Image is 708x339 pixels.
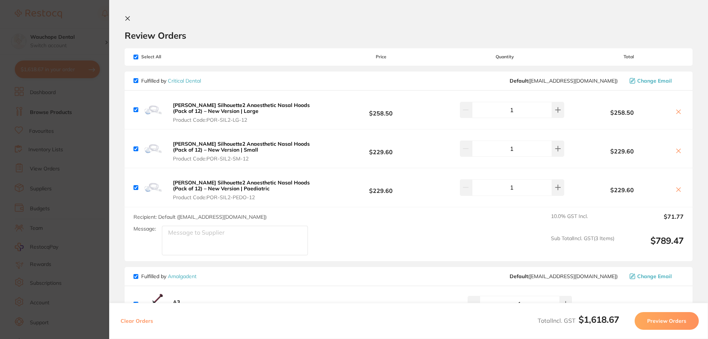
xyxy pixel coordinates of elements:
b: $258.50 [574,109,670,116]
span: Quantity [436,54,574,59]
p: Fulfilled by [141,273,197,279]
output: $789.47 [620,235,684,256]
span: Select All [133,54,207,59]
b: Default [510,77,528,84]
b: $229.60 [574,148,670,155]
b: $229.60 [326,142,436,156]
span: Sub Total Incl. GST ( 3 Items) [551,235,614,256]
img: aDQxZ3Nxcw [141,176,165,199]
span: Change Email [637,273,672,279]
button: [PERSON_NAME] Silhouette2 Anaesthetic Nasal Hoods (Pack of 12) – New Version | Large Product Code... [171,102,326,123]
b: $229.60 [574,187,670,193]
b: A3 [173,299,180,305]
span: Total [574,54,684,59]
span: Price [326,54,436,59]
span: Product Code: POR-SIL2-SM-12 [173,156,324,162]
b: $229.60 [326,181,436,194]
img: MWxkNXdsaw [141,292,165,316]
label: Message: [133,226,156,232]
button: A3 Product Code:MAT03-032 [171,299,236,314]
b: Default [510,273,528,280]
button: Change Email [627,273,684,280]
span: Product Code: POR-SIL2-LG-12 [173,117,324,123]
b: $258.50 [326,103,436,117]
output: $71.77 [620,213,684,229]
button: Clear Orders [118,312,155,330]
span: Change Email [637,78,672,84]
button: Change Email [627,77,684,84]
span: 10.0 % GST Incl. [551,213,614,229]
b: [PERSON_NAME] Silhouette2 Anaesthetic Nasal Hoods (Pack of 12) – New Version | Small [173,141,310,153]
span: info@criticaldental.com.au [510,78,618,84]
button: [PERSON_NAME] Silhouette2 Anaesthetic Nasal Hoods (Pack of 12) – New Version | Paediatric Product... [171,179,326,201]
button: Preview Orders [635,312,699,330]
b: [PERSON_NAME] Silhouette2 Anaesthetic Nasal Hoods (Pack of 12) – New Version | Paediatric [173,179,310,192]
b: [PERSON_NAME] Silhouette2 Anaesthetic Nasal Hoods (Pack of 12) – New Version | Large [173,102,310,114]
b: $1,618.67 [579,314,619,325]
span: Product Code: POR-SIL2-PEDO-12 [173,194,324,200]
span: info@amalgadent.com.au [510,273,618,279]
h2: Review Orders [125,30,693,41]
span: Total Incl. GST [538,317,619,324]
a: Amalgadent [168,273,197,280]
span: Recipient: Default ( [EMAIL_ADDRESS][DOMAIN_NAME] ) [133,214,267,220]
p: Fulfilled by [141,78,201,84]
img: MTZxajRqMw [141,137,165,160]
b: $69.09 [326,297,436,311]
button: [PERSON_NAME] Silhouette2 Anaesthetic Nasal Hoods (Pack of 12) – New Version | Small Product Code... [171,141,326,162]
img: emY4Y3dudQ [141,98,165,122]
a: Critical Dental [168,77,201,84]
